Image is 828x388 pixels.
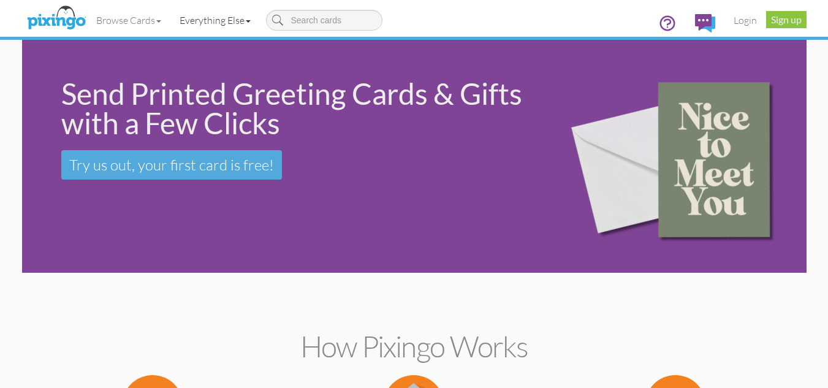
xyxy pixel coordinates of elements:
a: Try us out, your first card is free! [61,150,282,180]
h2: How Pixingo works [44,330,785,363]
a: Everything Else [170,5,260,36]
a: Browse Cards [87,5,170,36]
a: Login [724,5,766,36]
input: Search cards [266,10,382,31]
img: comments.svg [695,14,715,32]
img: 15b0954d-2d2f-43ee-8fdb-3167eb028af9.png [552,43,803,270]
div: Send Printed Greeting Cards & Gifts with a Few Clicks [61,79,535,138]
span: Try us out, your first card is free! [69,156,274,174]
a: Sign up [766,11,807,28]
img: pixingo logo [24,3,89,34]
